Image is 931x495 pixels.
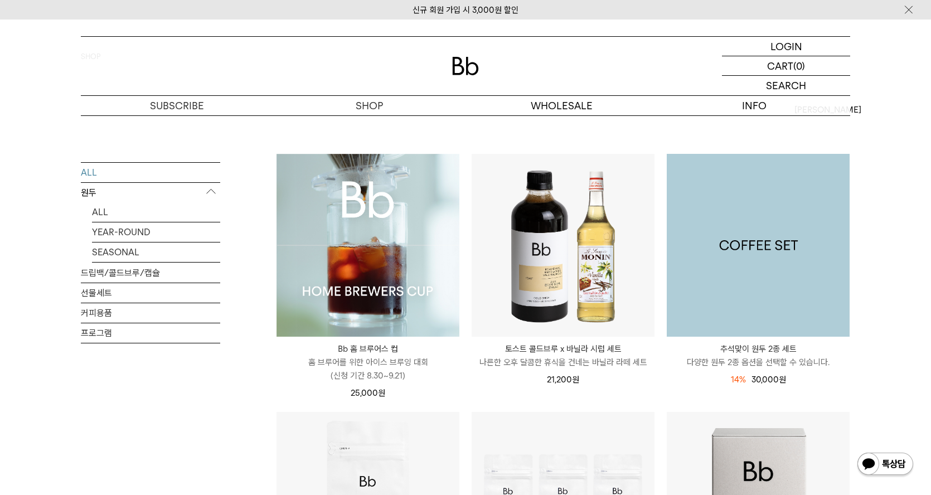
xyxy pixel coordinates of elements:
[766,76,806,95] p: SEARCH
[658,96,850,115] p: INFO
[277,154,459,337] img: Bb 홈 브루어스 컵
[81,303,220,322] a: 커피용품
[92,242,220,261] a: SEASONAL
[92,202,220,221] a: ALL
[277,356,459,382] p: 홈 브루어를 위한 아이스 브루잉 대회 (신청 기간 8.30~9.21)
[793,56,805,75] p: (0)
[277,342,459,356] p: Bb 홈 브루어스 컵
[81,96,273,115] a: SUBSCRIBE
[81,323,220,342] a: 프로그램
[472,154,654,337] img: 토스트 콜드브루 x 바닐라 시럽 세트
[722,56,850,76] a: CART (0)
[731,373,746,386] div: 14%
[572,375,579,385] span: 원
[667,342,850,369] a: 추석맞이 원두 2종 세트 다양한 원두 2종 옵션을 선택할 수 있습니다.
[81,182,220,202] p: 원두
[351,388,385,398] span: 25,000
[770,37,802,56] p: LOGIN
[273,96,465,115] a: SHOP
[472,342,654,369] a: 토스트 콜드브루 x 바닐라 시럽 세트 나른한 오후 달콤한 휴식을 건네는 바닐라 라떼 세트
[81,162,220,182] a: ALL
[413,5,518,15] a: 신규 회원 가입 시 3,000원 할인
[667,154,850,337] a: 추석맞이 원두 2종 세트
[465,96,658,115] p: WHOLESALE
[472,342,654,356] p: 토스트 콜드브루 x 바닐라 시럽 세트
[667,356,850,369] p: 다양한 원두 2종 옵션을 선택할 수 있습니다.
[547,375,579,385] span: 21,200
[277,342,459,382] a: Bb 홈 브루어스 컵 홈 브루어를 위한 아이스 브루잉 대회(신청 기간 8.30~9.21)
[751,375,786,385] span: 30,000
[81,263,220,282] a: 드립백/콜드브루/캡슐
[667,342,850,356] p: 추석맞이 원두 2종 세트
[81,283,220,302] a: 선물세트
[856,452,914,478] img: 카카오톡 채널 1:1 채팅 버튼
[378,388,385,398] span: 원
[722,37,850,56] a: LOGIN
[452,57,479,75] img: 로고
[472,356,654,369] p: 나른한 오후 달콤한 휴식을 건네는 바닐라 라떼 세트
[779,375,786,385] span: 원
[767,56,793,75] p: CART
[667,154,850,337] img: 1000001199_add2_013.jpg
[92,222,220,241] a: YEAR-ROUND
